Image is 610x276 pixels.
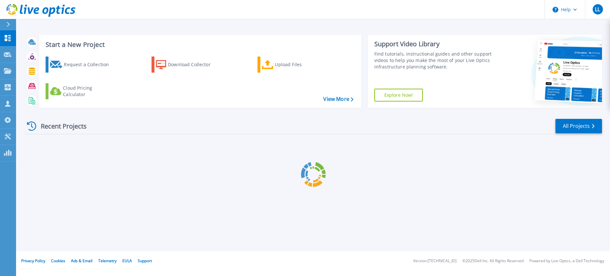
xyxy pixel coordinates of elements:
a: All Projects [555,119,602,133]
a: Cloud Pricing Calculator [46,83,117,99]
h3: Start a New Project [46,41,353,48]
a: Request a Collection [46,57,117,73]
div: Find tutorials, instructional guides and other support videos to help you make the most of your L... [374,51,494,70]
a: Download Collector [152,57,223,73]
a: Telemetry [98,258,117,263]
li: Version: [TECHNICAL_ID] [413,259,457,263]
div: Request a Collection [64,58,115,71]
a: Upload Files [257,57,329,73]
a: Explore Now! [374,89,423,102]
li: © 2025 Dell Inc. All Rights Reserved [462,259,524,263]
a: Ads & Email [71,258,92,263]
a: Privacy Policy [21,258,45,263]
a: EULA [122,258,132,263]
a: Support [138,258,152,263]
li: Powered by Live Optics, a Dell Technology [529,259,604,263]
div: Recent Projects [25,118,95,134]
div: Cloud Pricing Calculator [63,85,114,98]
a: View More [323,96,353,102]
a: Cookies [51,258,65,263]
span: LL [595,7,600,12]
div: Upload Files [275,58,326,71]
div: Support Video Library [374,40,494,48]
div: Download Collector [168,58,219,71]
